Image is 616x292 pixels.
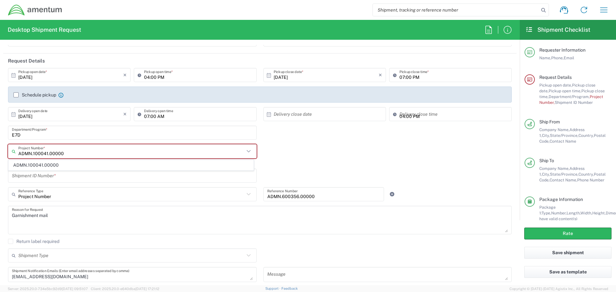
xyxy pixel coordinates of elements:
[539,127,569,132] span: Company Name,
[539,119,560,124] span: Ship From
[539,83,572,88] span: Pickup open date,
[539,75,572,80] span: Request Details
[580,211,592,215] span: Width,
[550,178,577,182] span: Contact Name,
[8,287,88,291] span: Server: 2025.20.0-734e5bc92d9
[123,70,127,80] i: ×
[8,4,63,16] img: dyncorp
[8,239,59,244] label: Return label required
[578,172,594,177] span: Country,
[8,26,81,34] h2: Desktop Shipment Request
[379,70,382,80] i: ×
[551,55,564,60] span: Phone,
[8,158,257,164] div: This field is required
[62,287,88,291] span: [DATE] 09:51:07
[564,55,574,60] span: Email
[549,88,581,93] span: Pickup open time,
[542,172,550,177] span: City,
[539,47,586,53] span: Requester Information
[539,166,569,171] span: Company Name,
[542,211,551,215] span: Type,
[123,109,127,119] i: ×
[550,133,578,138] span: State/Province,
[526,26,590,34] h2: Shipment Checklist
[91,287,159,291] span: Client: 2025.20.0-e640dba
[388,190,397,199] a: Add Reference
[550,172,578,177] span: State/Province,
[551,211,567,215] span: Number,
[539,197,583,202] span: Package Information
[524,228,612,239] button: Rate
[555,100,593,105] span: Shipment ID Number
[542,133,550,138] span: City,
[13,92,56,97] label: Schedule pickup
[509,286,608,292] span: Copyright © [DATE]-[DATE] Agistix Inc., All Rights Reserved
[549,94,590,99] span: Department/Program,
[592,211,606,215] span: Height,
[578,133,594,138] span: Country,
[577,178,604,182] span: Phone Number
[265,287,281,290] a: Support
[524,247,612,259] button: Save shipment
[550,139,576,144] span: Contact Name
[567,211,580,215] span: Length,
[281,287,298,290] a: Feedback
[539,205,556,215] span: Package 1:
[539,55,551,60] span: Name,
[8,58,45,64] h2: Request Details
[9,160,253,170] span: ADMN.100041.00000
[524,266,612,278] button: Save as template
[373,4,539,16] input: Shipment, tracking or reference number
[135,287,159,291] span: [DATE] 17:21:12
[539,158,554,163] span: Ship To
